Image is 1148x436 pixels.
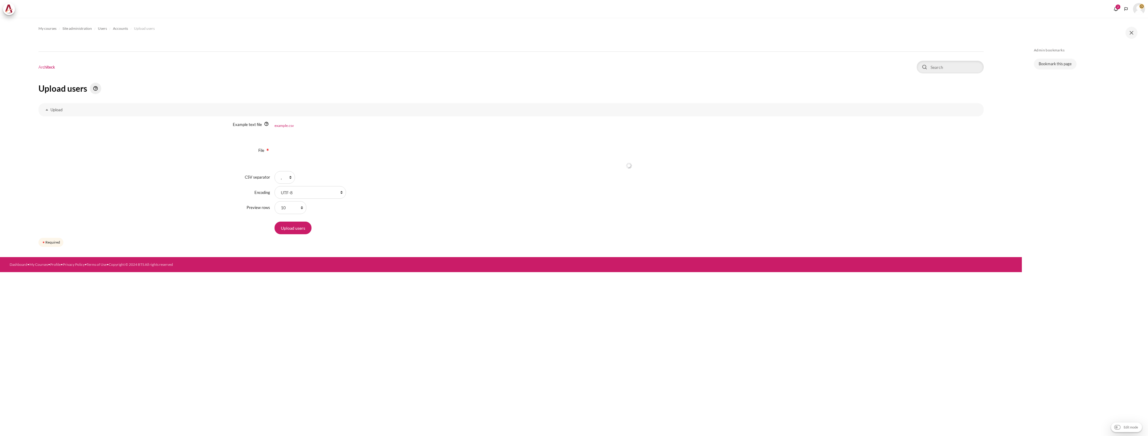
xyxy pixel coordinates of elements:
a: Site administration [62,25,92,32]
h5: Admin bookmarks [1034,48,1135,53]
span: Upload users [134,26,155,31]
label: CSV separator [245,175,270,180]
a: Profile [50,262,61,267]
input: Search [917,61,984,73]
a: Accounts [113,25,128,32]
section: Blocks [1034,48,1135,69]
span: Users [98,26,107,31]
a: Privacy Policy [63,262,85,267]
button: Languages [1122,5,1131,14]
div: Required [38,238,63,247]
img: Required [265,147,270,152]
input: Upload users [275,222,311,234]
a: Users [98,25,107,32]
span: Site administration [62,26,92,31]
div: Show notification window with 2 new notifications [1111,5,1120,14]
a: Upload users [134,25,155,32]
a: Help [89,83,102,94]
h2: Upload users [38,83,984,94]
a: Architeck Architeck [3,3,18,15]
a: Dashboard [10,262,27,267]
img: Loading... [626,163,632,169]
span: My courses [38,26,56,31]
a: example.csv [275,123,294,128]
nav: Navigation bar [38,24,984,33]
label: Preview rows [247,205,270,210]
div: 2 [1116,5,1120,9]
label: File [258,148,264,153]
a: Bookmark this page [1034,59,1077,69]
a: Help [263,121,270,126]
span: Accounts [113,26,128,31]
label: Encoding [254,190,270,195]
a: My courses [38,25,56,32]
img: Architeck [5,5,13,14]
a: My Courses [29,262,48,267]
span: Required [265,147,270,151]
a: Terms of Use [87,262,107,267]
h1: Architeck [38,65,55,70]
label: Example text file [233,122,262,128]
img: Help with Example text file [264,121,269,126]
a: User menu [1133,3,1145,15]
img: Help with Upload users [90,83,101,94]
h3: Upload [50,107,972,112]
a: Copyright © 2024 BTS All rights reserved [109,262,173,267]
img: Required field [42,241,45,244]
div: • • • • • [10,262,582,267]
